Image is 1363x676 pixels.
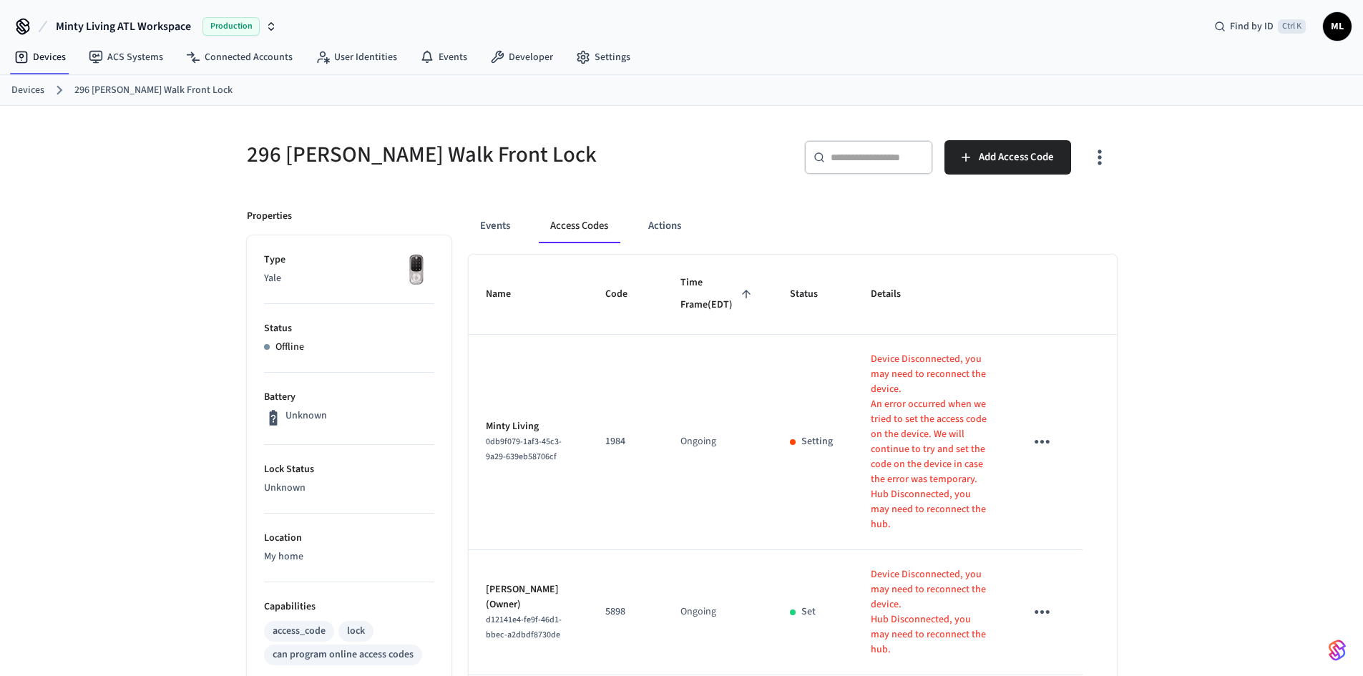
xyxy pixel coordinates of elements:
[1278,19,1306,34] span: Ctrl K
[264,481,434,496] p: Unknown
[175,44,304,70] a: Connected Accounts
[871,612,991,657] p: Hub Disconnected, you may need to reconnect the hub.
[663,550,772,675] td: Ongoing
[486,582,572,612] p: [PERSON_NAME] (Owner)
[944,140,1071,175] button: Add Access Code
[871,567,991,612] p: Device Disconnected, you may need to reconnect the device.
[479,44,565,70] a: Developer
[247,140,673,170] h5: 296 [PERSON_NAME] Walk Front Lock
[77,44,175,70] a: ACS Systems
[539,209,620,243] button: Access Codes
[56,18,191,35] span: Minty Living ATL Workspace
[264,390,434,405] p: Battery
[486,614,562,641] span: d12141e4-fe9f-46d1-bbec-a2dbdf8730de
[3,44,77,70] a: Devices
[663,335,772,550] td: Ongoing
[871,283,919,305] span: Details
[264,531,434,546] p: Location
[486,419,572,434] p: Minty Living
[801,604,816,619] p: Set
[1323,12,1352,41] button: ML
[469,209,522,243] button: Events
[871,487,991,532] p: Hub Disconnected, you may need to reconnect the hub.
[605,434,646,449] p: 1984
[871,397,991,487] p: An error occurred when we tried to set the access code on the device. We will continue to try and...
[979,148,1054,167] span: Add Access Code
[304,44,409,70] a: User Identities
[202,17,260,36] span: Production
[74,83,233,98] a: 296 [PERSON_NAME] Walk Front Lock
[871,352,991,397] p: Device Disconnected, you may need to reconnect the device.
[486,436,562,463] span: 0db9f079-1af3-45c3-9a29-639eb58706cf
[264,253,434,268] p: Type
[264,549,434,564] p: My home
[247,209,292,224] p: Properties
[409,44,479,70] a: Events
[637,209,693,243] button: Actions
[285,408,327,423] p: Unknown
[264,321,434,336] p: Status
[469,209,1117,243] div: ant example
[399,253,434,288] img: Yale Assure Touchscreen Wifi Smart Lock, Satin Nickel, Front
[347,624,365,639] div: lock
[680,272,755,317] span: Time Frame(EDT)
[273,624,326,639] div: access_code
[264,599,434,614] p: Capabilities
[264,462,434,477] p: Lock Status
[273,647,414,662] div: can program online access codes
[1203,14,1317,39] div: Find by IDCtrl K
[801,434,833,449] p: Setting
[790,283,836,305] span: Status
[605,283,646,305] span: Code
[275,340,304,355] p: Offline
[486,283,529,305] span: Name
[605,604,646,619] p: 5898
[1324,14,1350,39] span: ML
[1230,19,1274,34] span: Find by ID
[11,83,44,98] a: Devices
[264,271,434,286] p: Yale
[1329,639,1346,662] img: SeamLogoGradient.69752ec5.svg
[565,44,642,70] a: Settings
